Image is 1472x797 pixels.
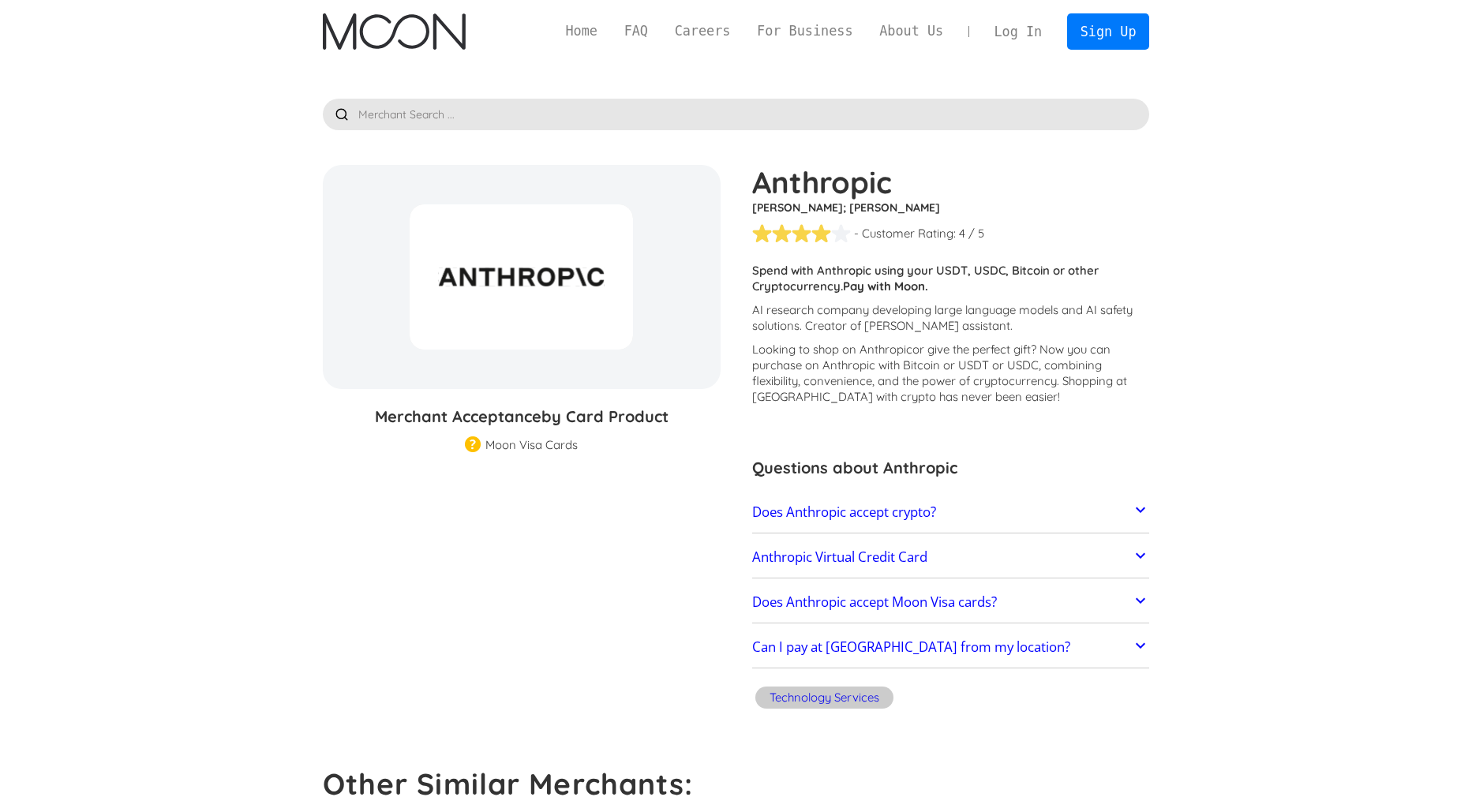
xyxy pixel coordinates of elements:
[752,549,927,565] h2: Anthropic Virtual Credit Card
[323,13,466,50] a: home
[661,21,743,41] a: Careers
[752,541,1150,574] a: Anthropic Virtual Credit Card
[743,21,866,41] a: For Business
[752,263,1150,294] p: Spend with Anthropic using your USDT, USDC, Bitcoin or other Cryptocurrency.
[752,456,1150,480] h3: Questions about Anthropic
[752,496,1150,529] a: Does Anthropic accept crypto?
[968,226,984,241] div: / 5
[541,406,669,426] span: by Card Product
[752,342,1150,405] p: Looking to shop on Anthropic ? Now you can purchase on Anthropic with Bitcoin or USDT or USDC, co...
[959,226,965,241] div: 4
[552,21,611,41] a: Home
[770,690,879,705] div: Technology Services
[485,437,578,453] div: Moon Visa Cards
[752,200,1150,215] h5: [PERSON_NAME]; [PERSON_NAME]
[854,226,956,241] div: - Customer Rating:
[611,21,661,41] a: FAQ
[981,14,1055,49] a: Log In
[323,405,721,428] h3: Merchant Acceptance
[752,684,897,715] a: Technology Services
[752,631,1150,664] a: Can I pay at [GEOGRAPHIC_DATA] from my location?
[323,99,1150,130] input: Merchant Search ...
[752,302,1150,334] p: AI research company developing large language models and AI safety solutions. Creator of [PERSON_...
[866,21,957,41] a: About Us
[752,586,1150,619] a: Does Anthropic accept Moon Visa cards?
[752,504,936,520] h2: Does Anthropic accept crypto?
[323,13,466,50] img: Moon Logo
[1067,13,1149,49] a: Sign Up
[752,639,1070,655] h2: Can I pay at [GEOGRAPHIC_DATA] from my location?
[752,594,997,610] h2: Does Anthropic accept Moon Visa cards?
[752,165,1150,200] h1: Anthropic
[912,342,1031,357] span: or give the perfect gift
[843,279,928,294] strong: Pay with Moon.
